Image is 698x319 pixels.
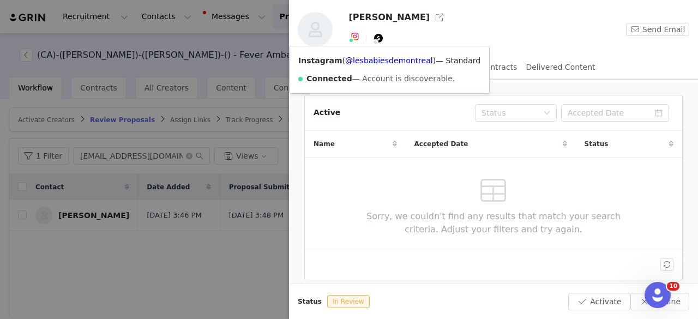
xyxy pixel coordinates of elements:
span: 10 [667,282,679,291]
span: Status [298,297,322,306]
button: Decline [630,293,689,310]
button: Activate [568,293,630,310]
div: Contracts [480,55,518,80]
article: Active [304,95,683,280]
span: Accepted Date [414,139,468,149]
iframe: Intercom live chat [645,282,671,308]
img: instagram.svg [351,32,359,41]
input: Accepted Date [561,104,669,122]
img: placeholder-contacts.jpeg [298,12,333,47]
i: icon: down [544,110,550,117]
span: Name [314,139,335,149]
button: Send Email [626,23,689,36]
span: In Review [327,295,370,308]
span: Status [585,139,609,149]
div: Delivered Content [526,55,595,80]
i: icon: calendar [655,109,663,117]
div: Active [314,107,340,118]
div: Status [482,107,538,118]
span: Sorry, we couldn't find any results that match your search criteria. Adjust your filters and try ... [350,210,637,236]
h3: [PERSON_NAME] [348,11,430,24]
